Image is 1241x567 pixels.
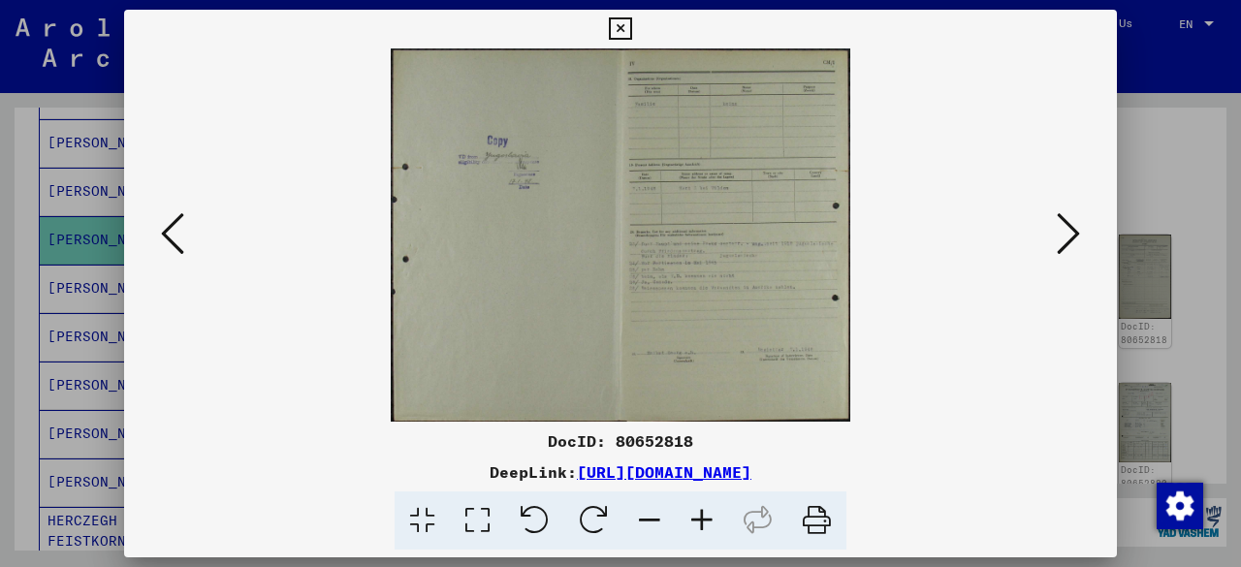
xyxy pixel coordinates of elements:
[1157,483,1203,529] img: Zustimmung ändern
[577,462,751,482] a: [URL][DOMAIN_NAME]
[124,460,1117,484] div: DeepLink:
[190,48,1051,422] img: 003.jpg
[124,429,1117,453] div: DocID: 80652818
[1156,482,1202,528] div: Zustimmung ändern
